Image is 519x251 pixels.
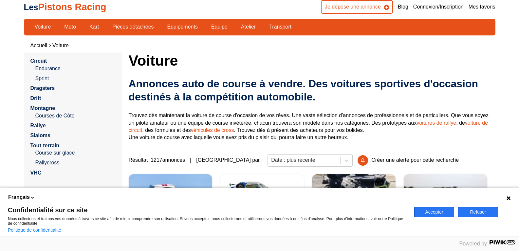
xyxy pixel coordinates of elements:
[129,112,495,141] p: Trouvez dès maintenant la voiture de course d'occasion de vos rêves. Une vaste sélection d'annonc...
[52,43,69,48] a: Voiture
[24,3,38,12] span: Les
[312,174,396,223] img: Dune 900
[207,21,232,32] a: Équipe
[30,133,50,138] a: Slaloms
[30,170,42,176] a: VHC
[30,43,47,48] a: Accueil
[398,3,408,10] a: Blog
[417,120,456,126] a: voitures de rallye
[30,95,41,101] a: Drift
[30,143,60,148] a: Tout-terrain
[129,157,185,164] span: Résultat : 1217 annonces
[60,21,80,32] a: Moto
[404,174,487,223] a: Ligier JSP 320 Neu[GEOGRAPHIC_DATA]
[458,207,498,217] button: Refuser
[35,65,116,72] a: Endurance
[85,21,103,32] a: Kart
[237,21,260,32] a: Atelier
[191,127,234,133] a: véhicules de cross
[163,21,202,32] a: Équipements
[30,85,55,91] a: Dragsters
[8,207,406,213] span: Confidentialité sur ce site
[35,149,116,157] a: Course sur glace
[459,241,487,246] span: Powered by
[24,2,106,12] a: LesPistons Racing
[404,174,487,223] img: Ligier JSP 320 Neu
[8,217,406,226] p: Nous collectons et traitons vos données à travers ce site afin de mieux comprendre son utilisatio...
[8,194,30,201] span: Français
[371,157,459,164] p: Créer une alerte pour cette recherche
[312,174,396,223] a: Dune 900[GEOGRAPHIC_DATA]
[30,105,55,111] a: Montagne
[35,112,116,119] a: Courses de Côte
[265,21,296,32] a: Transport
[35,75,116,82] a: Sprint
[414,207,454,217] button: Accepter
[129,174,212,223] img: Mini John Cooper Works R56
[129,174,212,223] a: Mini John Cooper Works R56[GEOGRAPHIC_DATA]
[35,159,116,166] a: Rallycross
[108,21,158,32] a: Pièces détachées
[30,21,55,32] a: Voiture
[413,3,464,10] a: Connexion/Inscription
[30,123,46,128] a: Rallye
[190,157,191,164] span: |
[469,3,495,10] a: Mes favoris
[30,58,47,64] a: Circuit
[220,174,304,223] img: 718 (982) Cayman GT4 CS (Trophy) für PSC / PETN etc
[8,227,61,233] a: Politique de confidentialité
[129,52,495,68] h1: Voiture
[129,77,495,103] h2: Annonces auto de course à vendre. Des voitures sportives d'occasion destinés à la compétition aut...
[196,157,263,164] p: [GEOGRAPHIC_DATA] par :
[220,174,304,223] a: 718 (982) Cayman GT4 CS (Trophy) für PSC / PETN etc[GEOGRAPHIC_DATA]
